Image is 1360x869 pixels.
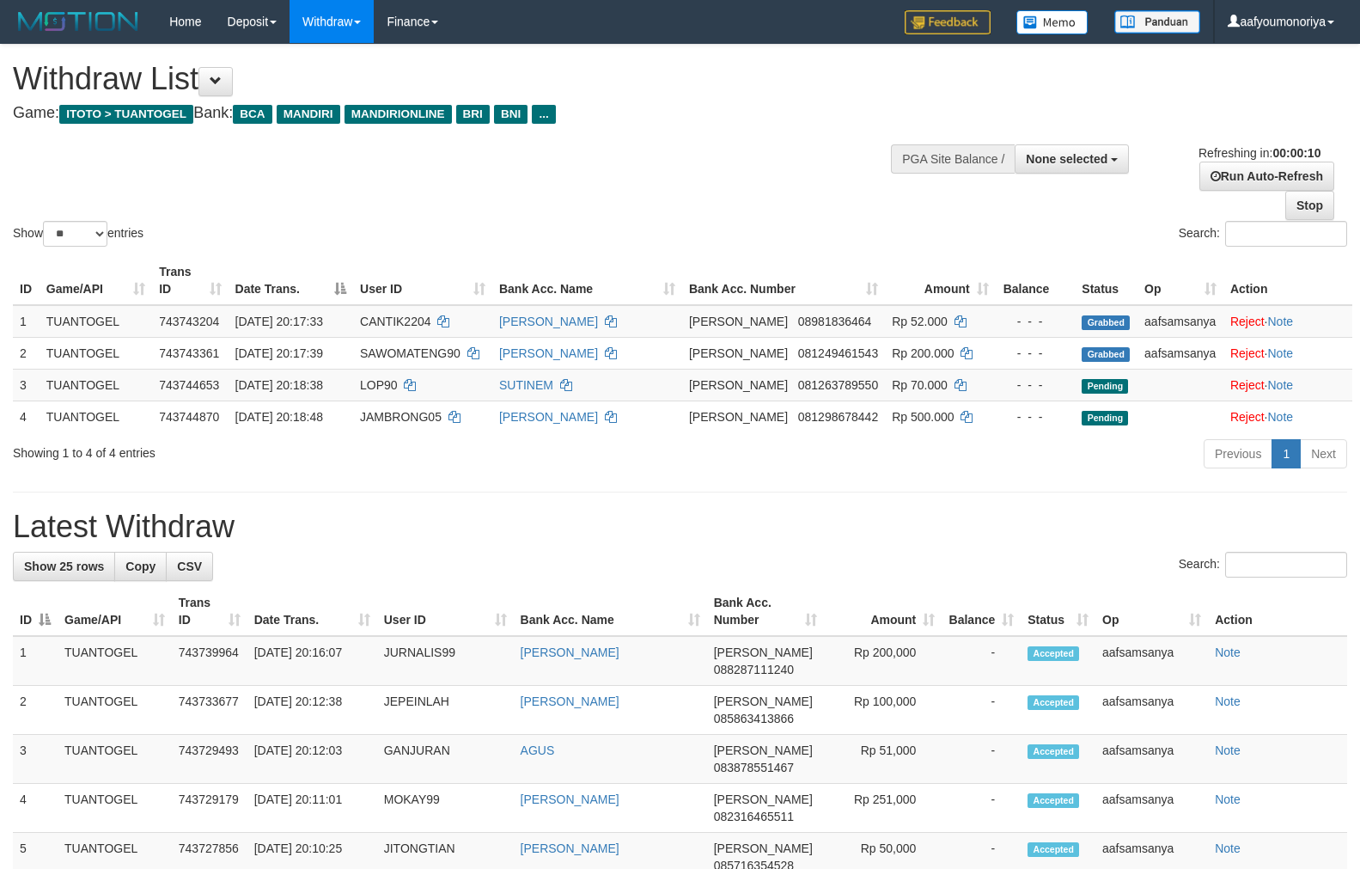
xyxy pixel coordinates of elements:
[798,346,878,360] span: Copy 081249461543 to clipboard
[714,793,813,806] span: [PERSON_NAME]
[824,587,942,636] th: Amount: activate to sort column ascending
[1026,152,1107,166] span: None selected
[13,784,58,833] td: 4
[247,735,377,784] td: [DATE] 20:12:03
[40,305,152,338] td: TUANTOGEL
[1300,439,1347,468] a: Next
[714,744,813,757] span: [PERSON_NAME]
[1267,410,1293,424] a: Note
[892,410,954,424] span: Rp 500.000
[235,410,323,424] span: [DATE] 20:18:48
[714,810,794,823] span: Copy 082316465511 to clipboard
[13,510,1347,544] h1: Latest Withdraw
[996,256,1076,305] th: Balance
[1225,552,1347,578] input: Search:
[177,560,202,573] span: CSV
[235,378,323,392] span: [DATE] 20:18:38
[885,256,995,305] th: Amount: activate to sort column ascending
[377,735,514,784] td: GANJURAN
[152,256,228,305] th: Trans ID: activate to sort column ascending
[892,315,948,328] span: Rp 52.000
[353,256,492,305] th: User ID: activate to sort column ascending
[1095,735,1208,784] td: aafsamsanya
[1082,347,1130,362] span: Grabbed
[1230,315,1265,328] a: Reject
[714,761,794,774] span: Copy 083878551467 to clipboard
[13,337,40,369] td: 2
[714,663,794,676] span: Copy 088287111240 to clipboard
[1272,439,1301,468] a: 1
[172,735,247,784] td: 743729493
[377,784,514,833] td: MOKAY99
[798,315,872,328] span: Copy 08981836464 to clipboard
[1095,636,1208,686] td: aafsamsanya
[159,315,219,328] span: 743743204
[114,552,167,581] a: Copy
[247,686,377,735] td: [DATE] 20:12:38
[1003,313,1069,330] div: - - -
[1204,439,1272,468] a: Previous
[13,221,143,247] label: Show entries
[824,735,942,784] td: Rp 51,000
[1095,686,1208,735] td: aafsamsanya
[166,552,213,581] a: CSV
[1230,346,1265,360] a: Reject
[798,410,878,424] span: Copy 081298678442 to clipboard
[942,784,1021,833] td: -
[1137,305,1223,338] td: aafsamsanya
[892,378,948,392] span: Rp 70.000
[1028,695,1079,710] span: Accepted
[235,315,323,328] span: [DATE] 20:17:33
[13,105,889,122] h4: Game: Bank:
[235,346,323,360] span: [DATE] 20:17:39
[1016,10,1089,34] img: Button%20Memo.svg
[1021,587,1095,636] th: Status: activate to sort column ascending
[277,105,340,124] span: MANDIRI
[13,369,40,401] td: 3
[891,144,1015,174] div: PGA Site Balance /
[1230,378,1265,392] a: Reject
[13,735,58,784] td: 3
[521,841,619,855] a: [PERSON_NAME]
[40,401,152,432] td: TUANTOGEL
[1082,411,1128,425] span: Pending
[689,410,788,424] span: [PERSON_NAME]
[689,315,788,328] span: [PERSON_NAME]
[247,784,377,833] td: [DATE] 20:11:01
[1198,146,1320,160] span: Refreshing in:
[714,695,813,708] span: [PERSON_NAME]
[892,346,954,360] span: Rp 200.000
[532,105,555,124] span: ...
[1223,369,1352,401] td: ·
[360,346,460,360] span: SAWOMATENG90
[229,256,354,305] th: Date Trans.: activate to sort column descending
[689,378,788,392] span: [PERSON_NAME]
[13,401,40,432] td: 4
[714,841,813,855] span: [PERSON_NAME]
[1114,10,1200,34] img: panduan.png
[521,793,619,806] a: [PERSON_NAME]
[1285,191,1334,220] a: Stop
[13,256,40,305] th: ID
[24,560,104,573] span: Show 25 rows
[1015,144,1129,174] button: None selected
[1095,587,1208,636] th: Op: activate to sort column ascending
[58,735,172,784] td: TUANTOGEL
[682,256,885,305] th: Bank Acc. Number: activate to sort column ascending
[360,410,442,424] span: JAMBRONG05
[172,784,247,833] td: 743729179
[13,438,554,462] div: Showing 1 to 4 of 4 entries
[172,686,247,735] td: 743733677
[1223,305,1352,338] td: ·
[1272,146,1320,160] strong: 00:00:10
[247,587,377,636] th: Date Trans.: activate to sort column ascending
[377,686,514,735] td: JEPEINLAH
[1003,376,1069,394] div: - - -
[1267,346,1293,360] a: Note
[13,9,143,34] img: MOTION_logo.png
[1215,841,1241,855] a: Note
[172,587,247,636] th: Trans ID: activate to sort column ascending
[824,784,942,833] td: Rp 251,000
[59,105,193,124] span: ITOTO > TUANTOGEL
[1028,793,1079,808] span: Accepted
